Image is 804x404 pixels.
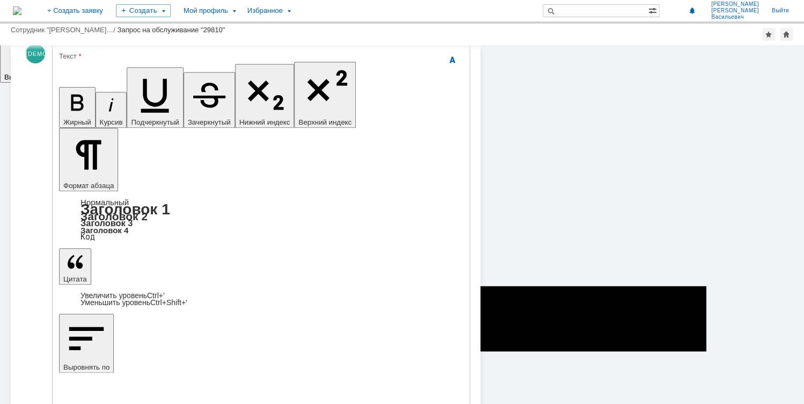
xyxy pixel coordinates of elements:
span: Ctrl+' [147,291,165,300]
div: Формат абзаца [59,199,463,241]
span: Нижний индекс [239,118,290,126]
img: QnAAAAAElFTkSuQmCC [4,39,158,105]
span: Васильевич [711,14,759,20]
div: Так же в л. ДР-1007 и др. поз. [PERSON_NAME] не указывается на поле изометрического чертежа, прош... [4,4,157,39]
div: Цитата [59,292,463,306]
span: Выровнять по [63,363,109,371]
div: Текст [59,53,461,60]
a: Заголовок 3 [81,218,133,228]
div: Запрос на обслуживание "29810" [118,26,225,34]
button: Подчеркнутый [127,67,183,128]
a: Заголовок 1 [81,201,170,218]
a: Decrease [81,298,187,307]
a: Перейти на домашнюю страницу [13,6,21,15]
span: [PERSON_NAME] [711,8,759,14]
button: Жирный [59,87,96,128]
button: Нижний индекс [235,64,295,128]
span: Зачеркнутый [188,118,231,126]
a: Сотрудник "[PERSON_NAME]… [11,26,113,34]
a: Код [81,232,95,242]
span: Формат абзаца [63,182,114,190]
button: Выровнять по [59,314,114,373]
div: Сделать домашней страницей [780,28,793,41]
div: Создать [116,4,171,17]
span: Подчеркнутый [131,118,179,126]
span: Цитата [63,275,87,283]
button: Зачеркнутый [184,72,235,128]
button: Формат абзаца [59,128,118,191]
span: Жирный [63,118,91,126]
span: Скрыть панель инструментов [446,54,459,67]
a: Нормальный [81,198,129,207]
span: Верхний индекс [298,118,352,126]
a: Заголовок 4 [81,226,128,235]
div: / [11,26,118,34]
img: logo [13,6,21,15]
a: Заголовок 2 [81,210,148,222]
span: Расширенный поиск [648,5,659,15]
span: [PERSON_NAME] [711,1,759,8]
span: Ctrl+Shift+' [150,298,187,307]
button: Цитата [59,248,91,285]
a: Increase [81,291,165,300]
button: Курсив [96,92,127,128]
div: Добавить в избранное [762,28,775,41]
span: [DEMOGRAPHIC_DATA] [26,44,45,63]
span: Курсив [100,118,123,126]
button: Верхний индекс [294,62,356,128]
